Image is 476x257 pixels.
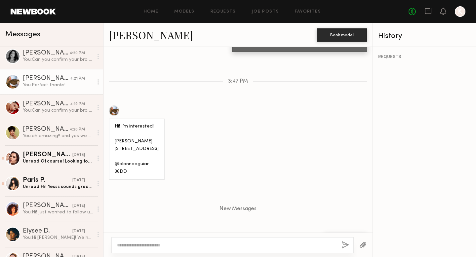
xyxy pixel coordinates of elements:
div: [PERSON_NAME] [23,202,72,209]
div: You: Can you confirm your bra size? [23,107,93,114]
div: Paris P. [23,177,72,184]
a: Requests [211,10,236,14]
a: Favorites [295,10,321,14]
div: [PERSON_NAME] [23,126,69,133]
div: You: Hi! Just wanted to follow up here :) [23,209,93,215]
div: [DATE] [72,152,85,158]
div: [DATE] [72,228,85,235]
div: [PERSON_NAME] [23,152,72,158]
a: Home [144,10,159,14]
div: History [378,32,471,40]
div: You: Perfect thanks! [23,82,93,88]
div: 4:21 PM [70,76,85,82]
div: 4:20 PM [69,50,85,56]
div: Unread: Hi! Yesss sounds great <3 [PERSON_NAME][GEOGRAPHIC_DATA][STREET_ADDRESS] INSTAGRAM: [URL]... [23,184,93,190]
div: Hi! I’m interested! [PERSON_NAME] [STREET_ADDRESS] @alannaaguiar 36DD [115,123,159,176]
div: You: Hi [PERSON_NAME]! We have a bra client who is potentially interested in booking you for one ... [23,235,93,241]
div: [PERSON_NAME] [23,101,70,107]
div: [PERSON_NAME] [23,50,69,56]
div: Elysee D. [23,228,72,235]
div: 4:20 PM [69,127,85,133]
div: REQUESTS [378,55,471,59]
button: Book model [317,28,367,42]
div: You: oh amazing!! and yes we can! Can you confirm your bra size? [23,133,93,139]
div: [DATE] [72,203,85,209]
span: Messages [5,31,40,38]
span: 3:47 PM [228,79,248,84]
div: [PERSON_NAME] [23,75,70,82]
span: New Messages [219,206,257,212]
a: K [455,6,465,17]
div: Unread: Of course! Looking forward to receiving the bra! [23,158,93,165]
a: Models [174,10,194,14]
div: 4:19 PM [70,101,85,107]
div: You: Can you confirm your bra size? [23,56,93,63]
a: Job Posts [252,10,279,14]
a: Book model [317,32,367,37]
div: [DATE] [72,177,85,184]
a: [PERSON_NAME] [109,28,193,42]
